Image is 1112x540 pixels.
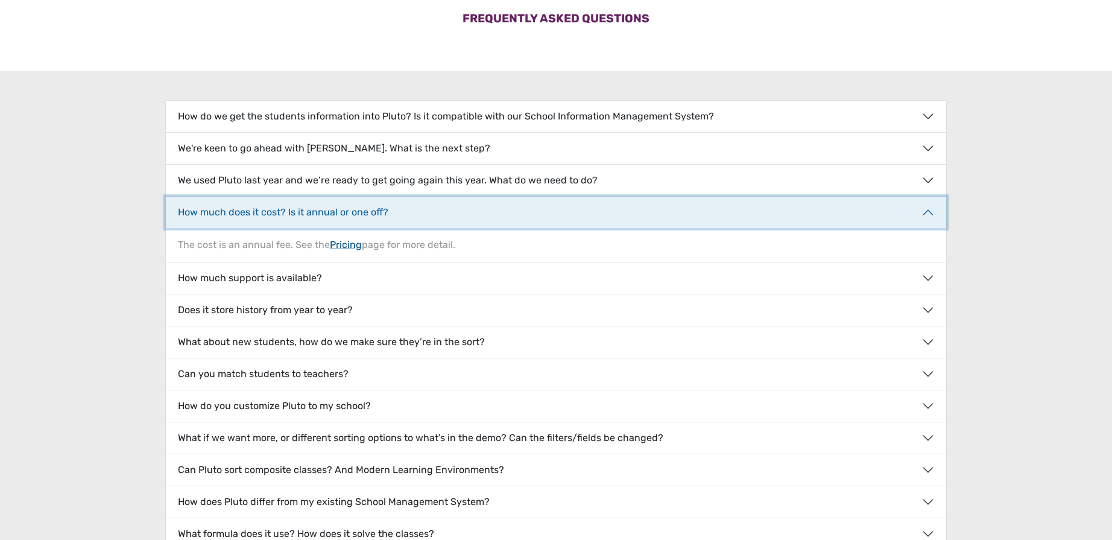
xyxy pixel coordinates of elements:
h3: Frequently asked questions [172,11,940,30]
button: Can you match students to teachers? [166,358,946,390]
div: The cost is an annual fee. See the page for more detail. [166,228,946,262]
button: What if we want more, or different sorting options to what's in the demo? Can the filters/fields ... [166,422,946,454]
button: Can Pluto sort composite classes? And Modern Learning Environments? [166,454,946,486]
button: How does Pluto differ from my existing School Management System? [166,486,946,518]
button: What about new students, how do we make sure they’re in the sort? [166,326,946,358]
button: We're keen to go ahead with [PERSON_NAME]. What is the next step? [166,133,946,164]
button: How do we get the students information into Pluto? Is it compatible with our School Information M... [166,101,946,132]
button: We used Pluto last year and we’re ready to get going again this year. What do we need to do? [166,165,946,196]
button: How much does it cost? Is it annual or one off? [166,197,946,228]
button: How much support is available? [166,262,946,294]
a: Pricing [330,239,362,250]
button: How do you customize Pluto to my school? [166,390,946,422]
button: Does it store history from year to year? [166,294,946,326]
